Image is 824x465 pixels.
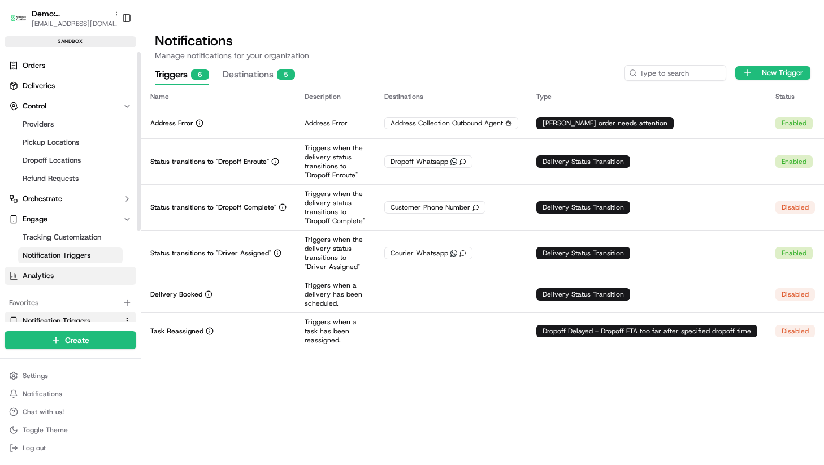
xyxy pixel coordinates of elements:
span: Chat with us! [23,407,64,416]
div: Favorites [5,294,136,312]
p: Triggers when the delivery status transitions to "Dropoff Complete" [305,189,366,225]
button: Demo: [GEOGRAPHIC_DATA] [32,8,110,19]
button: Notification Triggers [5,312,136,330]
p: Status transitions to "Driver Assigned" [150,249,271,258]
button: Settings [5,368,136,384]
div: Address Collection Outbound Agent [384,117,518,129]
div: [PERSON_NAME] order needs attention [536,117,674,129]
a: Providers [18,116,123,132]
div: We're available if you need us! [38,119,143,128]
div: 📗 [11,165,20,174]
div: sandbox [5,36,136,47]
div: 💻 [96,165,105,174]
span: Deliveries [23,81,55,91]
span: Orders [23,60,45,71]
div: Delivery Status Transition [536,155,630,168]
p: Triggers when the delivery status transitions to "Driver Assigned" [305,235,366,271]
a: Refund Requests [18,171,123,186]
a: Analytics [5,267,136,285]
button: Chat with us! [5,404,136,420]
div: Enabled [775,247,813,259]
span: Providers [23,119,54,129]
a: Dropoff Locations [18,153,123,168]
div: Disabled [775,201,815,214]
div: Disabled [775,325,815,337]
p: Status transitions to "Dropoff Complete" [150,203,276,212]
a: Tracking Customization [18,229,123,245]
button: Toggle Theme [5,422,136,438]
span: Notification Triggers [23,250,90,260]
div: Description [305,92,366,101]
button: Engage [5,210,136,228]
a: Notification Triggers [18,247,123,263]
p: Address Error [305,119,366,128]
p: Manage notifications for your organization [155,50,810,61]
button: Destinations [223,66,295,85]
div: Delivery Status Transition [536,247,630,259]
span: Engage [23,214,47,224]
span: Log out [23,444,46,453]
span: Create [65,334,89,346]
button: Control [5,97,136,115]
button: Create [5,331,136,349]
a: Notification Triggers [9,316,118,326]
h1: Notifications [155,32,810,50]
span: Settings [23,371,48,380]
div: Enabled [775,117,813,129]
div: Delivery Status Transition [536,288,630,301]
div: Enabled [775,155,813,168]
input: Got a question? Start typing here... [29,73,203,85]
button: [EMAIL_ADDRESS][DOMAIN_NAME] [32,19,122,28]
img: Nash [11,11,34,34]
div: 5 [277,69,295,80]
div: Destinations [384,92,518,101]
button: New Trigger [735,66,810,80]
a: Powered byPylon [80,191,137,200]
span: Analytics [23,271,54,281]
p: Welcome 👋 [11,45,206,63]
span: Knowledge Base [23,164,86,175]
button: Triggers [155,66,209,85]
div: Status [775,92,815,101]
a: Deliveries [5,77,136,95]
p: Status transitions to "Dropoff Enroute" [150,157,269,166]
div: Name [150,92,287,101]
div: Delivery Status Transition [536,201,630,214]
a: Pickup Locations [18,134,123,150]
div: Start new chat [38,108,185,119]
div: Dropoff Delayed - Dropoff ETA too far after specified dropoff time [536,325,757,337]
p: Task Reassigned [150,327,203,336]
span: Dropoff Locations [23,155,81,166]
button: Demo: SaudiDemo: [GEOGRAPHIC_DATA][EMAIL_ADDRESS][DOMAIN_NAME] [5,5,117,32]
p: Triggers when a task has been reassigned. [305,318,366,345]
div: 6 [191,69,209,80]
p: Address Error [150,119,193,128]
button: Notifications [5,386,136,402]
span: API Documentation [107,164,181,175]
button: Start new chat [192,111,206,125]
img: 1736555255976-a54dd68f-1ca7-489b-9aae-adbdc363a1c4 [11,108,32,128]
p: Delivery Booked [150,290,202,299]
input: Type to search [624,65,726,81]
div: Dropoff Whatsapp [384,155,472,168]
div: Courier Whatsapp [384,247,472,259]
p: Triggers when the delivery status transitions to "Dropoff Enroute" [305,144,366,180]
div: Customer Phone Number [384,201,485,214]
a: Orders [5,57,136,75]
span: Refund Requests [23,173,79,184]
span: Tracking Customization [23,232,101,242]
a: 💻API Documentation [91,159,186,180]
span: Orchestrate [23,194,62,204]
img: Demo: Saudi [9,9,27,28]
button: Log out [5,440,136,456]
span: Notifications [23,389,62,398]
span: Notification Triggers [23,316,90,326]
div: Type [536,92,757,101]
span: Pylon [112,192,137,200]
div: Disabled [775,288,815,301]
a: 📗Knowledge Base [7,159,91,180]
span: Pickup Locations [23,137,79,147]
button: Orchestrate [5,190,136,208]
